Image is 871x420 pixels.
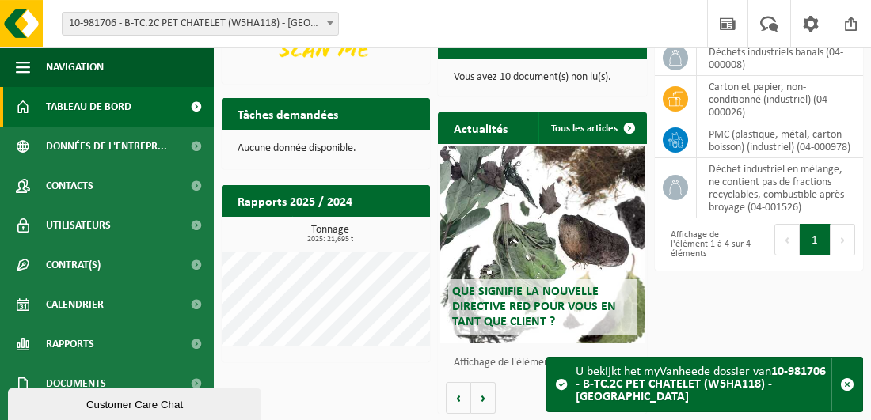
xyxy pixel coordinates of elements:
span: 10-981706 - B-TC.2C PET CHATELET (W5HA118) - PONT-DE-LOUP [63,13,338,35]
span: 2025: 21,695 t [230,236,430,244]
h2: Tâches demandées [222,98,354,129]
span: Calendrier [46,285,104,324]
a: Que signifie la nouvelle directive RED pour vous en tant que client ? [440,146,645,343]
strong: 10-981706 - B-TC.2C PET CHATELET (W5HA118) - [GEOGRAPHIC_DATA] [576,365,826,403]
span: Tableau de bord [46,87,131,127]
span: Documents [46,364,106,403]
span: Que signifie la nouvelle directive RED pour vous en tant que client ? [452,286,616,328]
span: 10-981706 - B-TC.2C PET CHATELET (W5HA118) - PONT-DE-LOUP [62,12,339,36]
h2: Actualités [438,112,523,143]
iframe: chat widget [8,385,264,420]
h3: Tonnage [230,225,430,244]
td: déchets industriels banals (04-000008) [697,41,863,76]
button: 1 [800,224,831,255]
span: Contrat(s) [46,245,101,285]
h2: Rapports 2025 / 2024 [222,185,368,216]
span: Utilisateurs [46,206,111,245]
td: déchet industriel en mélange, ne contient pas de fractions recyclables, combustible après broyage... [697,158,863,218]
span: Navigation [46,47,104,87]
a: Tous les articles [538,112,645,144]
button: Previous [774,224,800,255]
button: Volgende [471,382,496,414]
button: Vorige [446,382,471,414]
span: Contacts [46,166,93,206]
td: PMC (plastique, métal, carton boisson) (industriel) (04-000978) [697,123,863,158]
p: Vous avez 10 document(s) non lu(s). [454,72,630,83]
a: Consulter les rapports [292,216,428,248]
td: carton et papier, non-conditionné (industriel) (04-000026) [697,76,863,123]
div: U bekijkt het myVanheede dossier van [576,358,831,411]
span: Rapports [46,324,94,364]
p: Aucune donnée disponible. [238,143,414,154]
span: Données de l'entrepr... [46,127,167,166]
button: Next [831,224,855,255]
div: Affichage de l'élément 1 à 4 sur 4 éléments [663,222,751,267]
p: Affichage de l'élément 1 sur 10 éléments [454,358,638,369]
